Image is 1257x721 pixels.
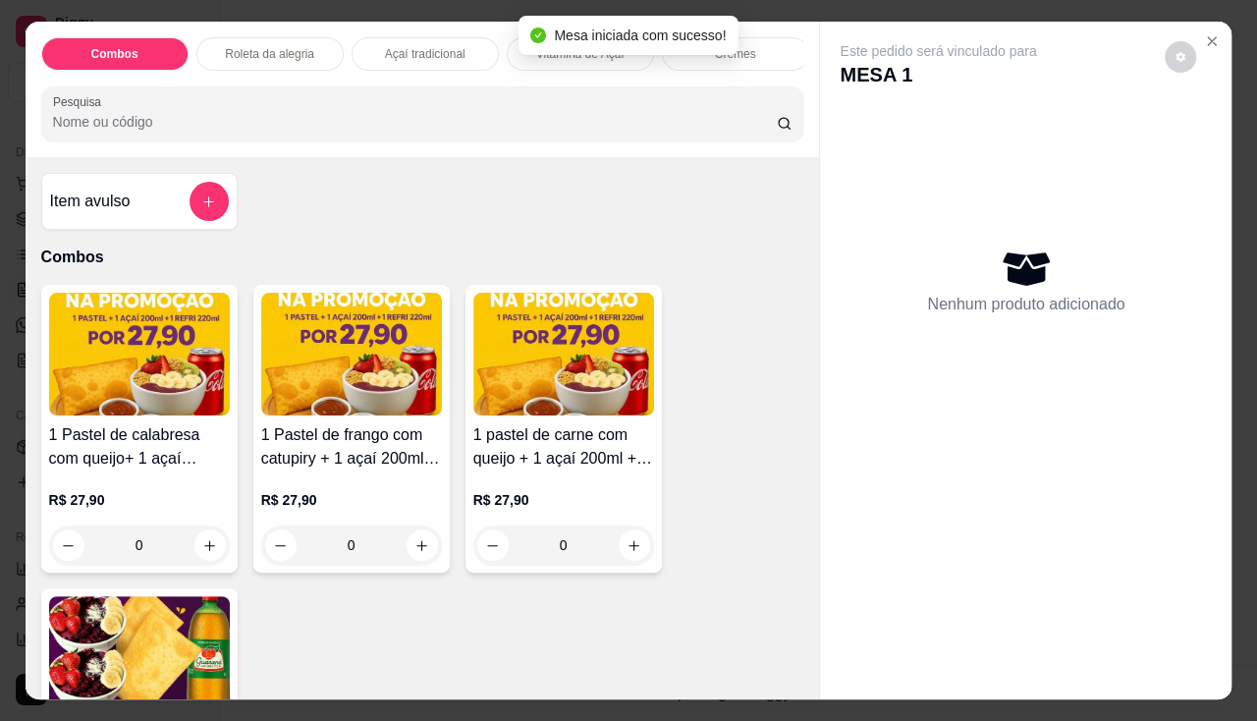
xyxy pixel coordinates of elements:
p: Cremes [715,46,756,62]
p: Nenhum produto adicionado [927,293,1124,316]
input: Pesquisa [52,112,776,132]
p: Combos [90,46,137,62]
img: product-image [48,293,229,416]
h4: Item avulso [49,190,130,213]
button: decrease-product-quantity [1166,41,1197,73]
span: Mesa iniciada com sucesso! [554,28,726,43]
button: add-separate-item [189,182,228,221]
p: R$ 27,90 [473,490,654,510]
img: product-image [473,293,654,416]
img: product-image [48,596,229,719]
h4: 1 pastel de carne com queijo + 1 açaí 200ml + 1 refri lata 220ml [473,423,654,471]
span: check-circle [530,28,546,43]
p: R$ 27,90 [261,490,442,510]
p: Roleta da alegria [225,46,314,62]
h4: 1 Pastel de frango com catupiry + 1 açaí 200ml + 1 refri lata 220ml [261,423,442,471]
p: Vitamina de Açaí [536,46,625,62]
p: Açaí tradicional [385,46,465,62]
p: Este pedido será vinculado para [840,41,1036,61]
p: R$ 27,90 [48,490,229,510]
p: Combos [40,246,803,269]
img: product-image [261,293,442,416]
p: MESA 1 [840,61,1036,88]
label: Pesquisa [52,93,107,110]
h4: 1 Pastel de calabresa com queijo+ 1 açaí 200ml+ 1 refri lata 220ml [48,423,229,471]
button: Close [1197,26,1229,57]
